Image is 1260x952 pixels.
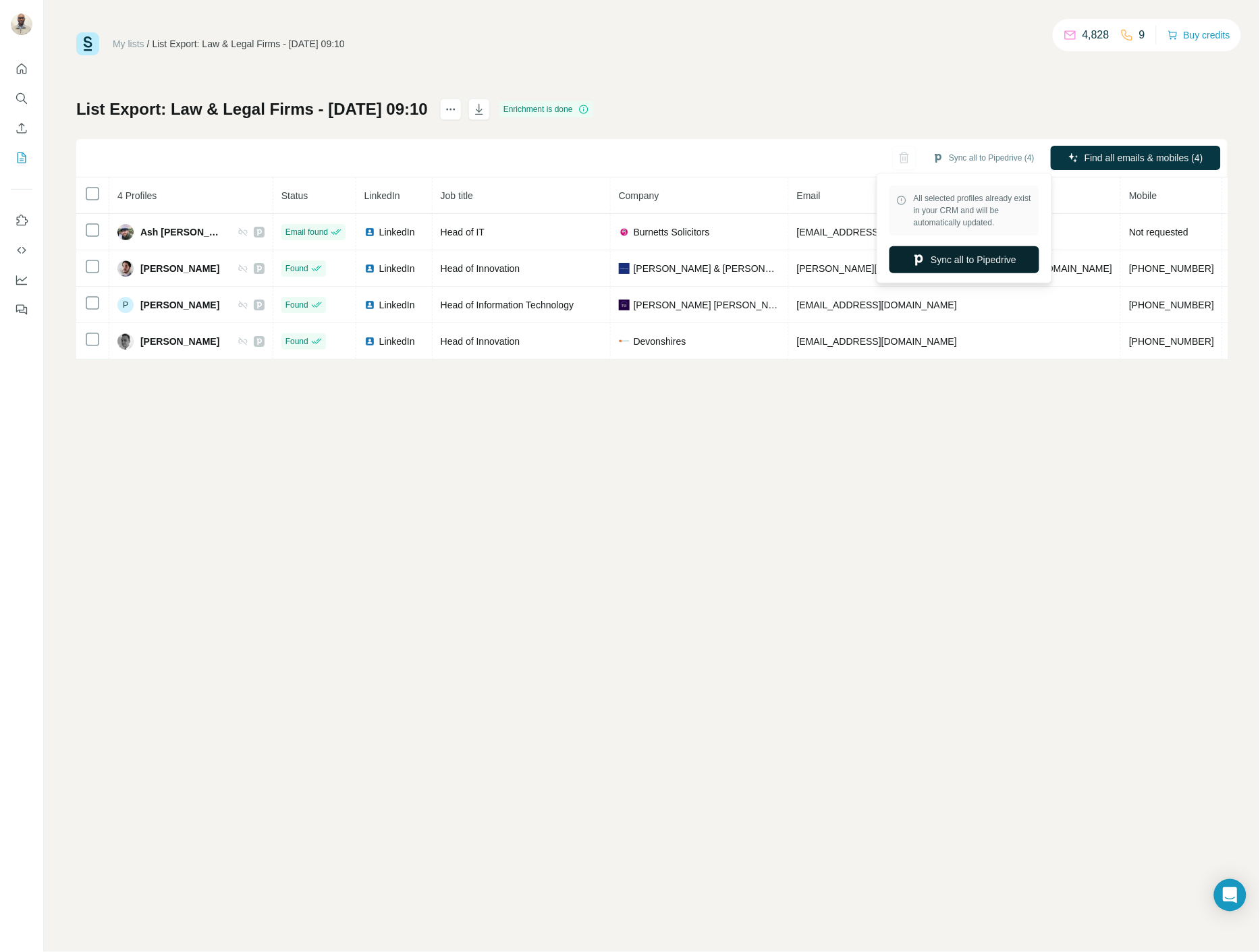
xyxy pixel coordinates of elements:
[797,190,821,201] span: Email
[1129,300,1214,310] span: [PHONE_NUMBER]
[441,227,485,237] span: Head of IT
[1139,27,1145,43] p: 9
[11,146,32,170] button: My lists
[379,262,415,275] span: LinkedIn
[117,333,134,349] img: Avatar
[1129,263,1214,274] span: [PHONE_NUMBER]
[364,300,375,310] img: LinkedIn logo
[440,99,462,120] button: actions
[11,116,32,140] button: Enrich CSV
[364,336,375,347] img: LinkedIn logo
[379,298,415,312] span: LinkedIn
[499,101,593,117] div: Enrichment is done
[619,336,630,347] img: company-logo
[914,192,1033,229] span: All selected profiles already exist in your CRM and will be automatically updated.
[11,268,32,292] button: Dashboard
[1129,190,1157,201] span: Mobile
[619,263,630,274] img: company-logo
[441,263,520,274] span: Head of Innovation
[364,263,375,274] img: LinkedIn logo
[76,32,99,55] img: Surfe Logo
[797,336,957,347] span: [EMAIL_ADDRESS][DOMAIN_NAME]
[797,263,1113,274] span: [PERSON_NAME][EMAIL_ADDRESS][PERSON_NAME][DOMAIN_NAME]
[140,225,224,239] span: Ash [PERSON_NAME]
[364,190,400,201] span: LinkedIn
[285,335,308,347] span: Found
[11,86,32,111] button: Search
[379,225,415,239] span: LinkedIn
[117,190,157,201] span: 4 Profiles
[923,148,1044,168] button: Sync all to Pipedrive (4)
[11,298,32,322] button: Feedback
[634,262,780,275] span: [PERSON_NAME] & [PERSON_NAME]
[1129,227,1188,237] span: Not requested
[140,298,219,312] span: [PERSON_NAME]
[889,246,1039,273] button: Sync all to Pipedrive
[140,335,219,348] span: [PERSON_NAME]
[147,37,150,51] li: /
[797,300,957,310] span: [EMAIL_ADDRESS][DOMAIN_NAME]
[285,299,308,311] span: Found
[113,38,144,49] a: My lists
[117,224,134,240] img: Avatar
[153,37,345,51] div: List Export: Law & Legal Firms - [DATE] 09:10
[11,238,32,262] button: Use Surfe API
[281,190,308,201] span: Status
[441,300,574,310] span: Head of Information Technology
[441,336,520,347] span: Head of Innovation
[379,335,415,348] span: LinkedIn
[1085,151,1203,165] span: Find all emails & mobiles (4)
[1051,146,1221,170] button: Find all emails & mobiles (4)
[634,335,686,348] span: Devonshires
[441,190,473,201] span: Job title
[11,208,32,233] button: Use Surfe on LinkedIn
[1168,26,1230,45] button: Buy credits
[285,262,308,275] span: Found
[76,99,428,120] h1: List Export: Law & Legal Firms - [DATE] 09:10
[1129,336,1214,347] span: [PHONE_NUMBER]
[634,225,710,239] span: Burnetts Solicitors
[117,297,134,313] div: P
[619,190,659,201] span: Company
[619,300,630,310] img: company-logo
[285,226,328,238] span: Email found
[364,227,375,237] img: LinkedIn logo
[619,227,630,237] img: company-logo
[1083,27,1110,43] p: 4,828
[117,260,134,277] img: Avatar
[1214,879,1247,912] div: Open Intercom Messenger
[797,227,957,237] span: [EMAIL_ADDRESS][DOMAIN_NAME]
[11,13,32,35] img: Avatar
[11,57,32,81] button: Quick start
[140,262,219,275] span: [PERSON_NAME]
[634,298,780,312] span: [PERSON_NAME] [PERSON_NAME] LLP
